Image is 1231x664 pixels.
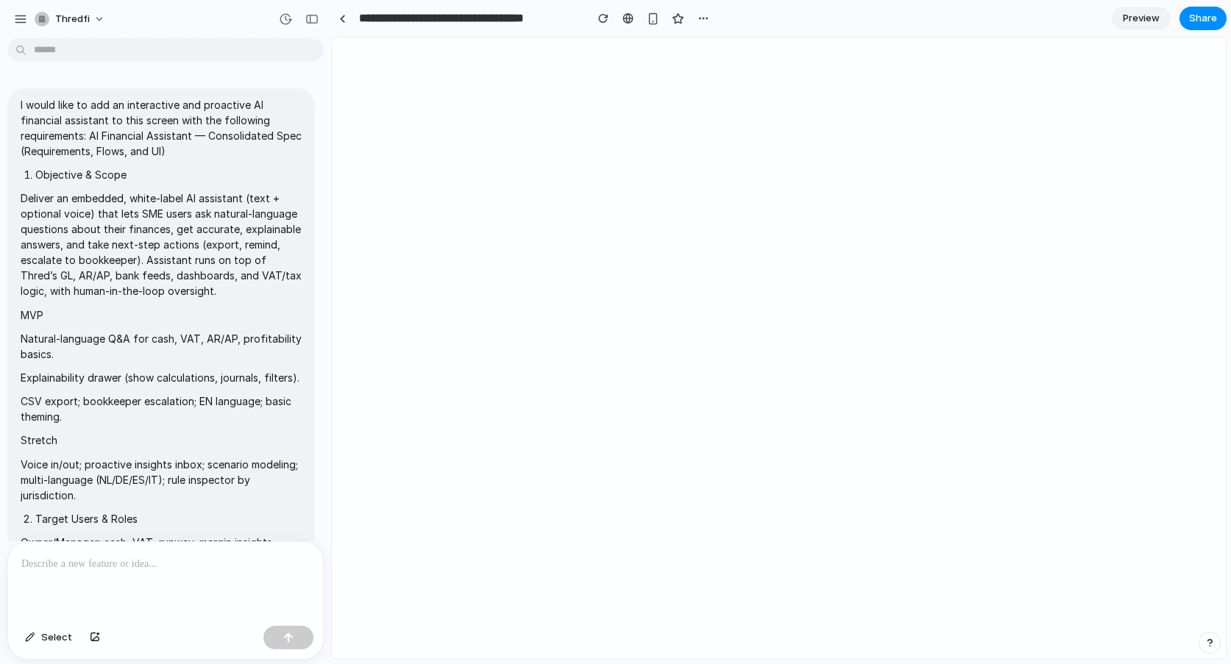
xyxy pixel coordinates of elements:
[21,535,302,550] p: Owner/Manager: cash, VAT, runway, margin insights.
[21,370,302,385] p: Explainability drawer (show calculations, journals, filters).
[18,626,79,649] button: Select
[21,393,302,424] p: CSV export; bookkeeper escalation; EN language; basic theming.
[1112,7,1171,30] a: Preview
[21,331,302,362] p: Natural-language Q&A for cash, VAT, AR/AP, profitability basics.
[21,457,302,503] p: Voice in/out; proactive insights inbox; scenario modeling; multi-language (NL/DE/ES/IT); rule ins...
[55,12,90,26] span: thredfi
[41,630,72,645] span: Select
[21,307,302,323] p: MVP
[1189,11,1217,26] span: Share
[21,432,302,448] p: Stretch
[21,190,302,299] p: Deliver an embedded, white-label AI assistant (text + optional voice) that lets SME users ask nat...
[35,167,302,182] li: Objective & Scope
[29,7,113,31] button: thredfi
[35,511,302,526] li: Target Users & Roles
[21,97,302,159] p: I would like to add an interactive and proactive AI financial assistant to this screen with the f...
[1123,11,1160,26] span: Preview
[1179,7,1227,30] button: Share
